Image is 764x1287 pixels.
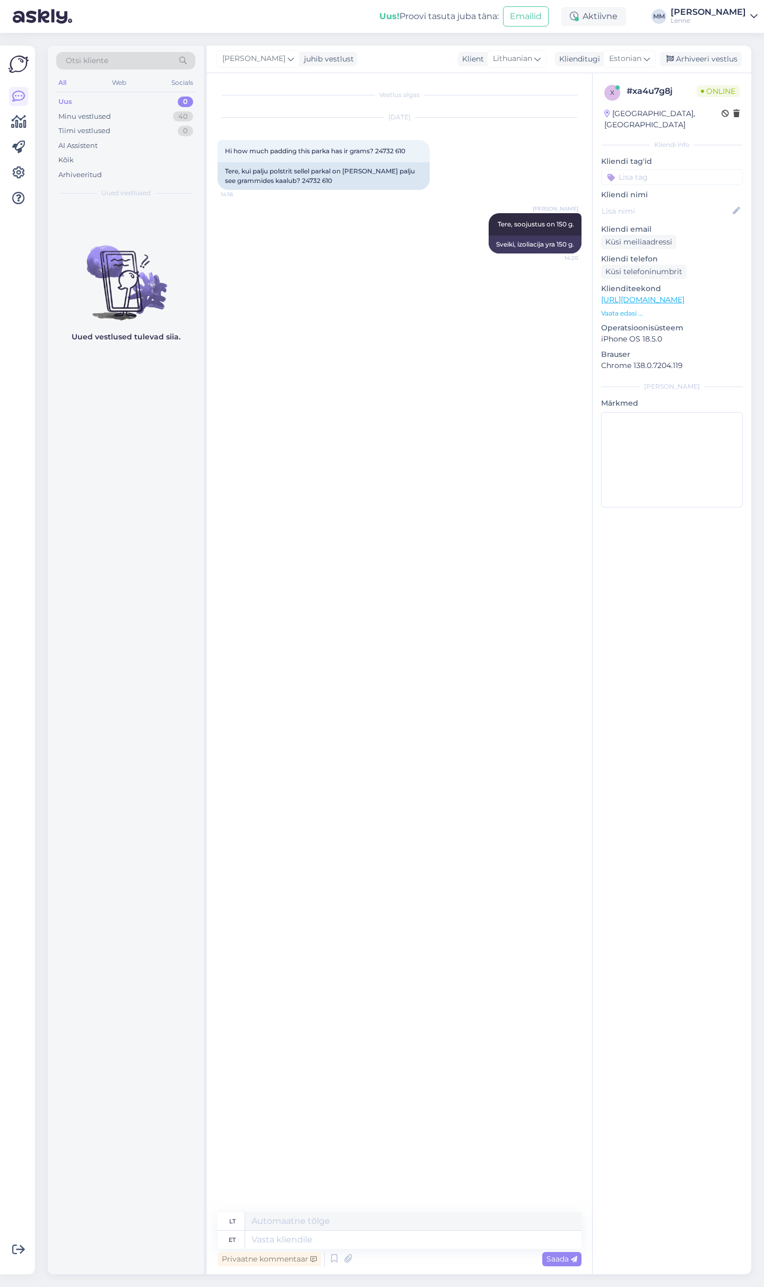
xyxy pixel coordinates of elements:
div: All [56,76,68,90]
span: Otsi kliente [66,55,108,66]
div: 0 [178,97,193,107]
p: Märkmed [601,398,743,409]
p: Brauser [601,349,743,360]
div: Aktiivne [561,7,626,26]
div: AI Assistent [58,141,98,151]
span: x [610,89,614,97]
b: Uus! [379,11,400,21]
div: Kliendi info [601,140,743,150]
div: 40 [173,111,193,122]
div: Kõik [58,155,74,165]
p: Kliendi nimi [601,189,743,200]
div: Tiimi vestlused [58,126,110,136]
div: Privaatne kommentaar [218,1252,321,1266]
p: Vaata edasi ... [601,309,743,318]
img: No chats [48,226,204,322]
div: Klienditugi [555,54,600,65]
span: Hi how much padding this parka has ir grams? 24732 610 [225,147,405,155]
div: lt [229,1212,236,1230]
p: Operatsioonisüsteem [601,322,743,334]
input: Lisa tag [601,169,743,185]
div: Küsi telefoninumbrit [601,265,687,279]
p: Chrome 138.0.7204.119 [601,360,743,371]
span: Estonian [609,53,641,65]
span: Lithuanian [493,53,532,65]
span: Tere, soojustus on 150 g. [498,220,574,228]
div: et [229,1231,236,1249]
div: Küsi meiliaadressi [601,235,676,249]
input: Lisa nimi [602,205,731,217]
div: Tere, kui palju polstrit sellel parkal on [PERSON_NAME] palju see grammides kaalub? 24732 610 [218,162,430,190]
div: Vestlus algas [218,90,581,100]
span: Online [697,85,740,97]
p: Klienditeekond [601,283,743,294]
span: Uued vestlused [101,188,151,198]
div: [GEOGRAPHIC_DATA], [GEOGRAPHIC_DATA] [604,108,722,130]
a: [PERSON_NAME]Lenne [671,8,758,25]
div: MM [652,9,666,24]
div: Arhiveeri vestlus [660,52,742,66]
p: Kliendi email [601,224,743,235]
div: Lenne [671,16,746,25]
div: Arhiveeritud [58,170,102,180]
p: Kliendi telefon [601,253,743,265]
span: [PERSON_NAME] [222,53,285,65]
span: 14:16 [221,190,261,198]
button: Emailid [503,6,549,27]
p: iPhone OS 18.5.0 [601,334,743,345]
div: Web [110,76,128,90]
div: 0 [178,126,193,136]
div: [PERSON_NAME] [601,382,743,391]
div: Klient [458,54,484,65]
p: Uued vestlused tulevad siia. [72,331,180,343]
img: Askly Logo [8,54,29,74]
div: Minu vestlused [58,111,111,122]
div: Socials [169,76,195,90]
div: [DATE] [218,112,581,122]
p: Kliendi tag'id [601,156,743,167]
a: [URL][DOMAIN_NAME] [601,295,684,304]
div: # xa4u7g8j [627,85,697,98]
div: Sveiki, izoliacija yra 150 g. [489,235,581,253]
span: 14:20 [539,254,578,262]
div: Uus [58,97,72,107]
div: [PERSON_NAME] [671,8,746,16]
span: [PERSON_NAME] [533,205,578,213]
div: Proovi tasuta juba täna: [379,10,499,23]
span: Saada [546,1254,577,1264]
div: juhib vestlust [300,54,354,65]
